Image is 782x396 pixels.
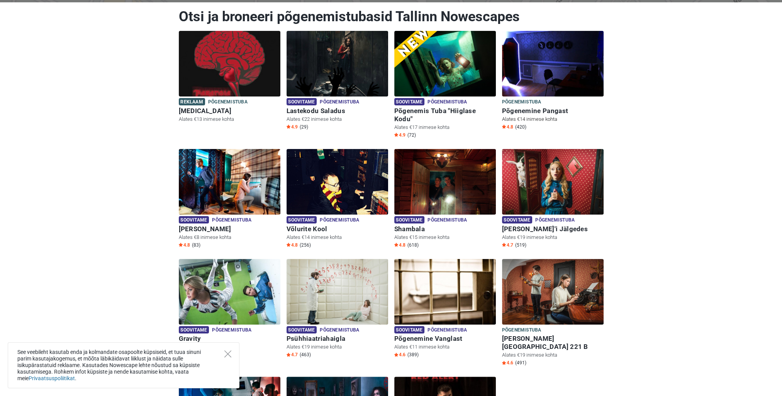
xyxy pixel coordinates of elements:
[394,149,496,250] a: Shambala Soovitame Põgenemistuba Shambala Alates €15 inimese kohta Star4.8 (618)
[179,259,280,360] a: Gravity Soovitame Põgenemistuba Gravity Alates €24 inimese kohta Star4.7 (583)
[212,326,251,335] span: Põgenemistuba
[502,361,506,365] img: Star
[179,242,190,248] span: 4.8
[394,31,496,96] img: Põgenemis Tuba "Hiiglase Kodu"
[320,98,359,107] span: Põgenemistuba
[394,259,496,360] a: Põgenemine Vanglast Soovitame Põgenemistuba Põgenemine Vanglast Alates €11 inimese kohta Star4.6 ...
[179,98,205,105] span: Reklaam
[502,242,513,248] span: 4.7
[287,31,388,96] img: Lastekodu Saladus
[502,259,604,368] a: Baker Street 221 B Põgenemistuba [PERSON_NAME][GEOGRAPHIC_DATA] 221 B Alates €19 inimese kohta St...
[287,124,298,130] span: 4.9
[502,243,506,247] img: Star
[287,125,290,129] img: Star
[287,149,388,215] img: Võlurite Kool
[394,352,405,358] span: 4.6
[502,259,604,325] img: Baker Street 221 B
[515,360,526,366] span: (491)
[407,352,419,358] span: (389)
[320,326,359,335] span: Põgenemistuba
[502,116,604,123] p: Alates €14 inimese kohta
[179,31,280,124] a: Paranoia Reklaam Põgenemistuba [MEDICAL_DATA] Alates €13 inimese kohta
[212,216,251,225] span: Põgenemistuba
[502,124,513,130] span: 4.8
[407,132,416,138] span: (72)
[179,243,183,247] img: Star
[394,335,496,343] h6: Põgenemine Vanglast
[287,352,298,358] span: 4.7
[287,335,388,343] h6: Psühhiaatriahaigla
[394,242,405,248] span: 4.8
[287,149,388,250] a: Võlurite Kool Soovitame Põgenemistuba Võlurite Kool Alates €14 inimese kohta Star4.8 (256)
[502,149,604,215] img: Alice'i Jälgedes
[394,326,425,333] span: Soovitame
[394,259,496,325] img: Põgenemine Vanglast
[502,149,604,250] a: Alice'i Jälgedes Soovitame Põgenemistuba [PERSON_NAME]'i Jälgedes Alates €19 inimese kohta Star4....
[394,132,405,138] span: 4.9
[394,225,496,233] h6: Shambala
[394,133,398,137] img: Star
[394,149,496,215] img: Shambala
[502,360,513,366] span: 4.6
[502,98,541,107] span: Põgenemistuba
[179,216,209,223] span: Soovitame
[502,31,604,96] img: Põgenemine Pangast
[394,216,425,223] span: Soovitame
[287,242,298,248] span: 4.8
[502,125,506,129] img: Star
[427,98,467,107] span: Põgenemistuba
[287,31,388,132] a: Lastekodu Saladus Soovitame Põgenemistuba Lastekodu Saladus Alates €22 inimese kohta Star4.9 (29)
[179,326,209,333] span: Soovitame
[394,243,398,247] img: Star
[502,326,541,335] span: Põgenemistuba
[394,344,496,350] p: Alates €11 inimese kohta
[407,242,419,248] span: (618)
[300,352,311,358] span: (463)
[287,243,290,247] img: Star
[29,375,75,381] a: Privaatsuspoliitikat
[394,234,496,241] p: Alates €15 inimese kohta
[535,216,575,225] span: Põgenemistuba
[208,98,248,107] span: Põgenemistuba
[287,259,388,325] img: Psühhiaatriahaigla
[287,234,388,241] p: Alates €14 inimese kohta
[502,216,533,223] span: Soovitame
[287,259,388,360] a: Psühhiaatriahaigla Soovitame Põgenemistuba Psühhiaatriahaigla Alates €19 inimese kohta Star4.7 (463)
[502,234,604,241] p: Alates €19 inimese kohta
[179,234,280,241] p: Alates €8 inimese kohta
[179,335,280,343] h6: Gravity
[427,326,467,335] span: Põgenemistuba
[287,107,388,115] h6: Lastekodu Saladus
[179,149,280,215] img: Sherlock Holmes
[394,107,496,123] h6: Põgenemis Tuba "Hiiglase Kodu"
[300,124,308,130] span: (29)
[8,342,239,388] div: See veebileht kasutab enda ja kolmandate osapoolte küpsiseid, et tuua sinuni parim kasutajakogemu...
[224,350,231,357] button: Close
[179,259,280,325] img: Gravity
[502,31,604,132] a: Põgenemine Pangast Põgenemistuba Põgenemine Pangast Alates €14 inimese kohta Star4.8 (420)
[179,8,604,25] h1: Otsi ja broneeri põgenemistubasid Tallinn Nowescapes
[320,216,359,225] span: Põgenemistuba
[287,116,388,123] p: Alates €22 inimese kohta
[502,335,604,351] h6: [PERSON_NAME][GEOGRAPHIC_DATA] 221 B
[287,344,388,350] p: Alates €19 inimese kohta
[300,242,311,248] span: (256)
[287,225,388,233] h6: Võlurite Kool
[515,242,526,248] span: (519)
[515,124,526,130] span: (420)
[192,242,200,248] span: (83)
[427,216,467,225] span: Põgenemistuba
[394,353,398,357] img: Star
[179,116,280,123] p: Alates €13 inimese kohta
[287,98,317,105] span: Soovitame
[179,225,280,233] h6: [PERSON_NAME]
[287,216,317,223] span: Soovitame
[179,31,280,96] img: Paranoia
[394,98,425,105] span: Soovitame
[179,107,280,115] h6: [MEDICAL_DATA]
[179,149,280,250] a: Sherlock Holmes Soovitame Põgenemistuba [PERSON_NAME] Alates €8 inimese kohta Star4.8 (83)
[394,124,496,131] p: Alates €17 inimese kohta
[502,107,604,115] h6: Põgenemine Pangast
[502,225,604,233] h6: [PERSON_NAME]'i Jälgedes
[394,31,496,140] a: Põgenemis Tuba "Hiiglase Kodu" Soovitame Põgenemistuba Põgenemis Tuba "Hiiglase Kodu" Alates €17 ...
